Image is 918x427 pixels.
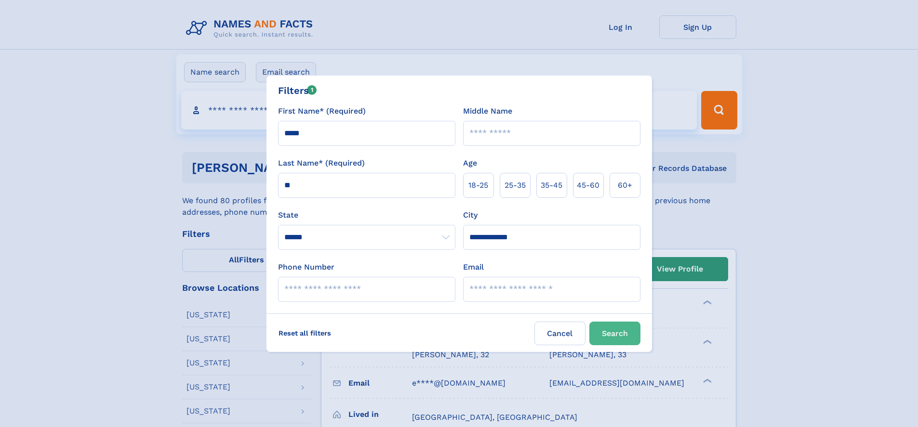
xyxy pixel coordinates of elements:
[505,180,526,191] span: 25‑35
[278,83,317,98] div: Filters
[534,322,585,345] label: Cancel
[278,157,365,169] label: Last Name* (Required)
[577,180,599,191] span: 45‑60
[463,261,484,273] label: Email
[278,261,334,273] label: Phone Number
[468,180,488,191] span: 18‑25
[272,322,337,345] label: Reset all filters
[278,105,366,117] label: First Name* (Required)
[463,105,512,117] label: Middle Name
[541,180,562,191] span: 35‑45
[463,209,478,221] label: City
[618,180,632,191] span: 60+
[278,209,455,221] label: State
[589,322,640,345] button: Search
[463,157,477,169] label: Age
